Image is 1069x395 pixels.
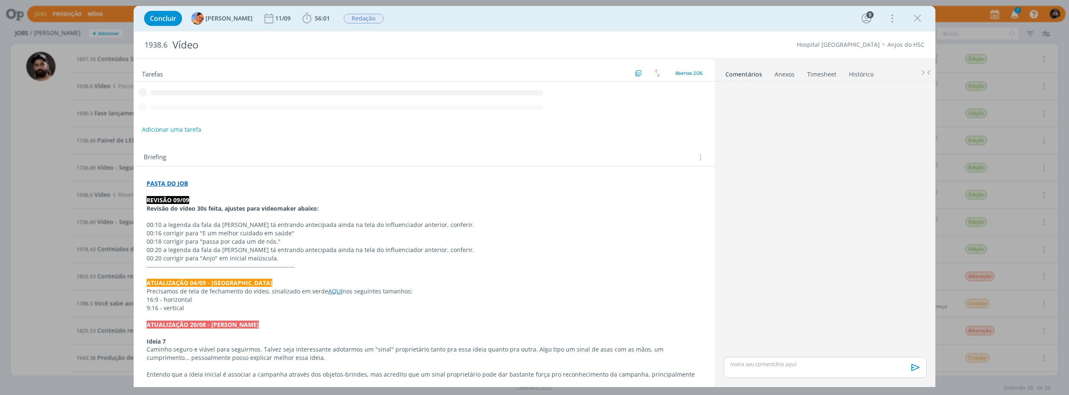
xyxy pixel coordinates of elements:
[300,12,332,25] button: 56:01
[344,14,384,23] span: Redação
[147,237,702,246] p: 00:18 corrigir para "passa por cada um de nós."
[654,69,660,77] img: arrow-down-up.svg
[866,11,874,18] div: 9
[144,152,166,163] span: Briefing
[775,70,795,79] div: Anexos
[169,35,596,55] div: Vídeo
[147,196,189,204] strong: REVISÃO 09/09
[147,370,702,387] p: Entendo que a ideia inicial é associar a campanha através dos objetos-brindes, mas acredito que u...
[147,246,702,254] p: 00:20 a legenda da fala da [PERSON_NAME] tá entrando antecipada ainda na tela do influenciador an...
[147,296,702,304] p: 16:9 - horizontal
[725,66,762,79] a: Comentários
[147,262,702,271] p: -----------------------------------------------------------------------
[147,304,702,312] p: 9:16 - vertical
[191,12,253,25] button: L[PERSON_NAME]
[205,15,253,21] span: [PERSON_NAME]
[328,287,342,295] a: AQUI
[675,70,702,76] span: Abertas 2/26
[142,68,163,78] span: Tarefas
[147,229,702,237] p: 00:16 corrigir para "E um melhor cuidado em saúde"
[147,337,166,345] strong: Ideia 7
[147,179,188,187] a: PASTA DO JOB
[147,279,272,287] strong: ATUALIZAÇÃO 04/09 - [GEOGRAPHIC_DATA]
[275,15,292,21] div: 11/09
[147,345,702,362] p: Caminho seguro e viável para seguirmos. Talvez seja interessante adotarmos um "sinal" proprietári...
[860,12,873,25] button: 9
[797,41,880,48] a: Hospital [GEOGRAPHIC_DATA]
[147,254,702,262] p: 00:20 corrigir para "Anjo" em inicial maiúscula.
[142,122,202,137] button: Adicionar uma tarefa
[147,204,319,212] strong: Revisão do vídeo 30s feita, ajustes para videomaker abaixo:
[849,66,874,79] a: Histórico
[343,13,384,24] button: Redação
[150,15,176,22] span: Concluir
[147,287,702,296] p: Precisamos de tela de fechamento do vídeo, sinalizado em verde nos seguintes tamanhos:
[315,14,330,22] span: 56:01
[807,66,837,79] a: Timesheet
[144,11,182,26] button: Concluir
[191,12,204,25] img: L
[887,41,925,48] a: Anjos do HSC
[144,41,167,50] span: 1938.6
[147,221,702,229] p: 00:10 a legenda da fala da [PERSON_NAME] tá entrando antecipada ainda na tela do influenciador an...
[147,321,259,329] strong: ATUALIZAÇÃO 20/08 - [PERSON_NAME]
[134,6,935,387] div: dialog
